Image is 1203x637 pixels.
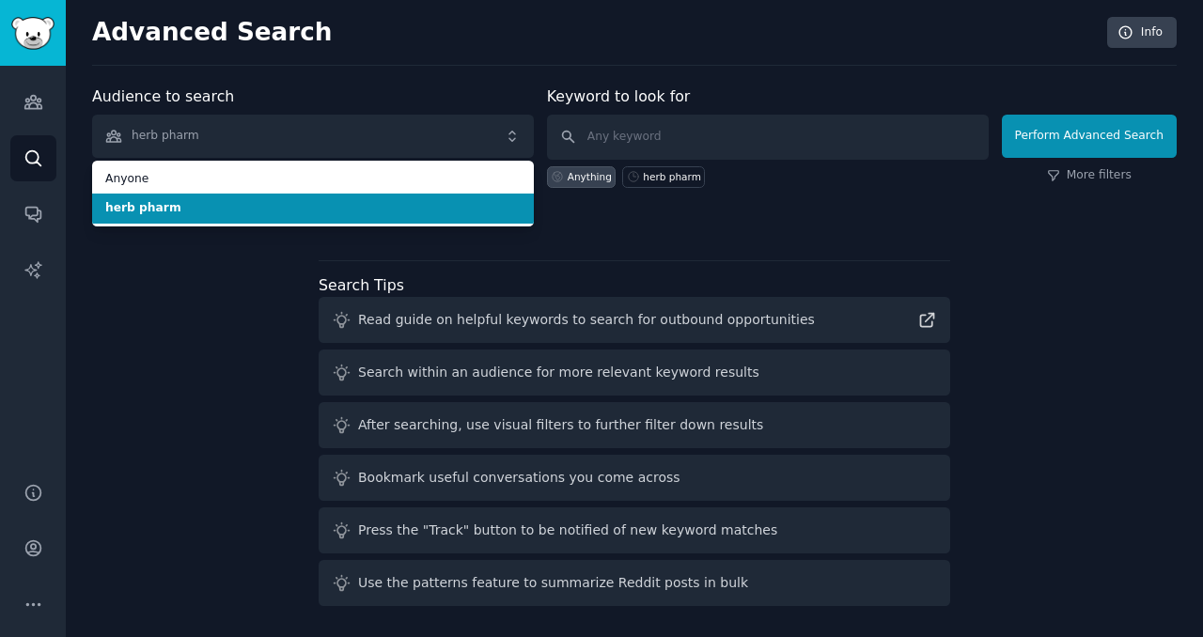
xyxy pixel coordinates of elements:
[1002,115,1177,158] button: Perform Advanced Search
[1107,17,1177,49] a: Info
[547,115,989,160] input: Any keyword
[319,276,404,294] label: Search Tips
[643,170,701,183] div: herb pharm
[11,17,55,50] img: GummySearch logo
[1047,167,1132,184] a: More filters
[358,520,777,540] div: Press the "Track" button to be notified of new keyword matches
[358,415,763,435] div: After searching, use visual filters to further filter down results
[358,573,748,593] div: Use the patterns feature to summarize Reddit posts in bulk
[568,170,612,183] div: Anything
[92,87,234,105] label: Audience to search
[105,171,521,188] span: Anyone
[92,161,534,226] ul: herb pharm
[105,200,521,217] span: herb pharm
[358,468,680,488] div: Bookmark useful conversations you come across
[358,310,815,330] div: Read guide on helpful keywords to search for outbound opportunities
[547,87,691,105] label: Keyword to look for
[92,18,1097,48] h2: Advanced Search
[358,363,759,382] div: Search within an audience for more relevant keyword results
[92,115,534,158] button: herb pharm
